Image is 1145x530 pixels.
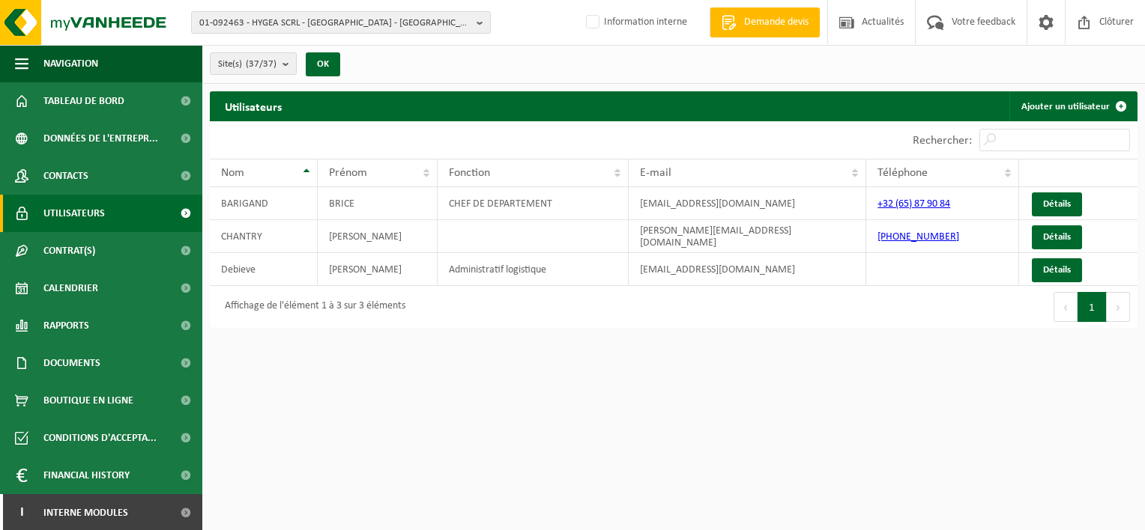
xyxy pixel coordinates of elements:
[438,253,629,286] td: Administratif logistique
[877,231,959,243] a: [PHONE_NUMBER]
[318,220,438,253] td: [PERSON_NAME]
[43,120,158,157] span: Données de l'entrepr...
[210,253,318,286] td: Debieve
[1032,225,1082,249] a: Détails
[306,52,340,76] button: OK
[210,187,318,220] td: BARIGAND
[43,195,105,232] span: Utilisateurs
[43,457,130,494] span: Financial History
[318,253,438,286] td: [PERSON_NAME]
[1009,91,1136,121] a: Ajouter un utilisateur
[640,167,671,179] span: E-mail
[43,344,100,382] span: Documents
[43,82,124,120] span: Tableau de bord
[877,198,950,210] a: +32 (65) 87 90 84
[1054,292,1078,322] button: Previous
[199,12,471,34] span: 01-092463 - HYGEA SCRL - [GEOGRAPHIC_DATA] - [GEOGRAPHIC_DATA]
[43,157,88,195] span: Contacts
[438,187,629,220] td: CHEF DE DEPARTEMENT
[318,187,438,220] td: BRICE
[43,419,157,457] span: Conditions d'accepta...
[710,7,820,37] a: Demande devis
[43,232,95,269] span: Contrat(s)
[210,91,297,121] h2: Utilisateurs
[629,220,866,253] td: [PERSON_NAME][EMAIL_ADDRESS][DOMAIN_NAME]
[629,253,866,286] td: [EMAIL_ADDRESS][DOMAIN_NAME]
[210,52,297,75] button: Site(s)(37/37)
[43,45,98,82] span: Navigation
[913,135,972,147] label: Rechercher:
[217,293,405,320] div: Affichage de l'élément 1 à 3 sur 3 éléments
[1032,192,1082,216] a: Détails
[740,15,812,30] span: Demande devis
[1032,258,1082,282] a: Détails
[191,11,491,34] button: 01-092463 - HYGEA SCRL - [GEOGRAPHIC_DATA] - [GEOGRAPHIC_DATA]
[221,167,244,179] span: Nom
[583,11,687,34] label: Information interne
[43,307,89,344] span: Rapports
[1078,292,1107,322] button: 1
[218,53,277,76] span: Site(s)
[329,167,367,179] span: Prénom
[877,167,928,179] span: Téléphone
[1107,292,1130,322] button: Next
[43,269,98,307] span: Calendrier
[43,382,133,419] span: Boutique en ligne
[246,59,277,69] count: (37/37)
[210,220,318,253] td: CHANTRY
[629,187,866,220] td: [EMAIL_ADDRESS][DOMAIN_NAME]
[449,167,490,179] span: Fonction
